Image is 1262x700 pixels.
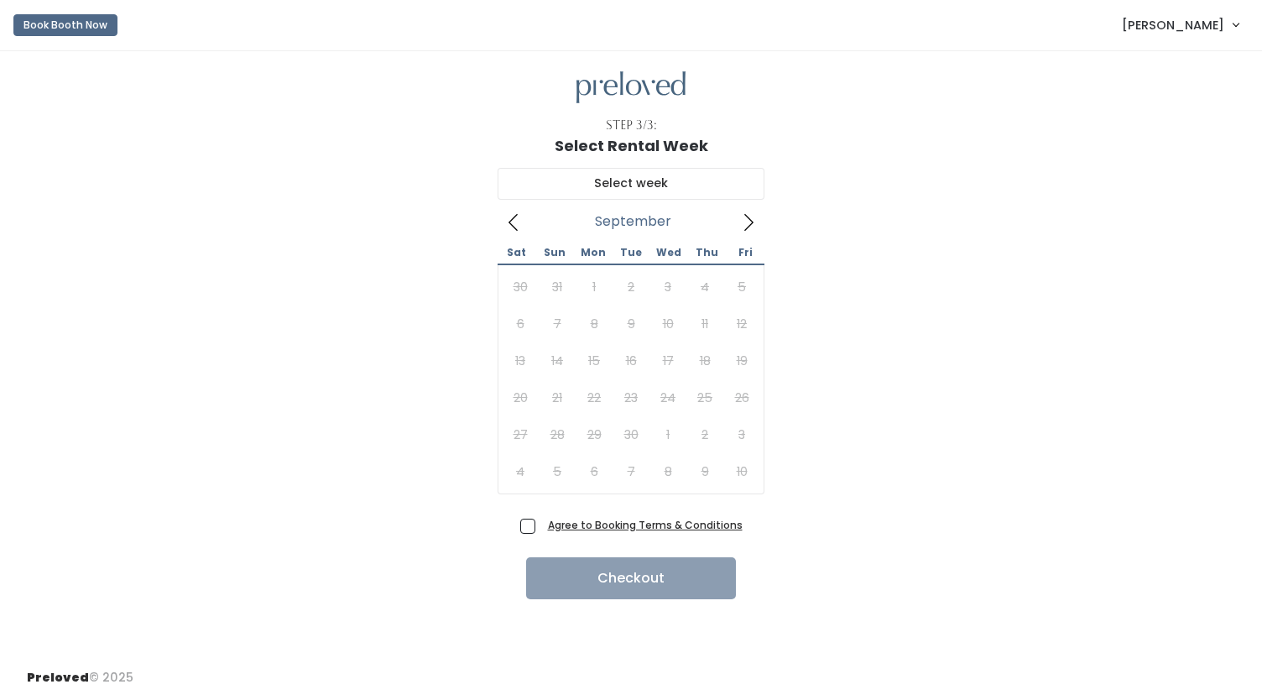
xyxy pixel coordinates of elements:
a: Book Booth Now [13,7,117,44]
span: Preloved [27,669,89,686]
span: Mon [574,248,612,258]
div: © 2025 [27,656,133,687]
a: Agree to Booking Terms & Conditions [548,518,743,532]
button: Book Booth Now [13,14,117,36]
span: Tue [612,248,649,258]
h1: Select Rental Week [555,138,708,154]
span: Wed [650,248,688,258]
span: [PERSON_NAME] [1122,16,1224,34]
div: Step 3/3: [606,117,657,134]
button: Checkout [526,557,736,599]
img: preloved logo [576,71,686,104]
span: September [595,218,671,225]
input: Select week [498,168,764,200]
span: Thu [688,248,726,258]
a: [PERSON_NAME] [1105,7,1255,43]
span: Sat [498,248,535,258]
span: Sun [535,248,573,258]
span: Fri [727,248,764,258]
